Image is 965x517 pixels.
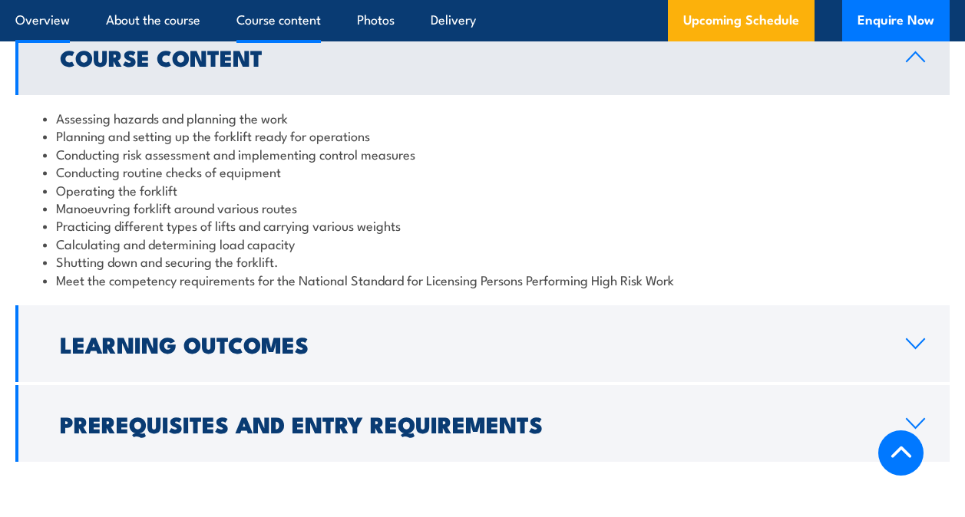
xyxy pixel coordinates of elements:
li: Conducting routine checks of equipment [43,163,922,180]
li: Shutting down and securing the forklift. [43,252,922,270]
li: Manoeuvring forklift around various routes [43,199,922,216]
a: Prerequisites and Entry Requirements [15,385,950,462]
h2: Learning Outcomes [60,334,881,354]
li: Practicing different types of lifts and carrying various weights [43,216,922,234]
li: Assessing hazards and planning the work [43,109,922,127]
a: Course Content [15,18,950,95]
li: Planning and setting up the forklift ready for operations [43,127,922,144]
h2: Course Content [60,47,881,67]
li: Conducting risk assessment and implementing control measures [43,145,922,163]
h2: Prerequisites and Entry Requirements [60,413,881,433]
li: Meet the competency requirements for the National Standard for Licensing Persons Performing High ... [43,271,922,288]
li: Calculating and determining load capacity [43,235,922,252]
li: Operating the forklift [43,181,922,199]
a: Learning Outcomes [15,305,950,382]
